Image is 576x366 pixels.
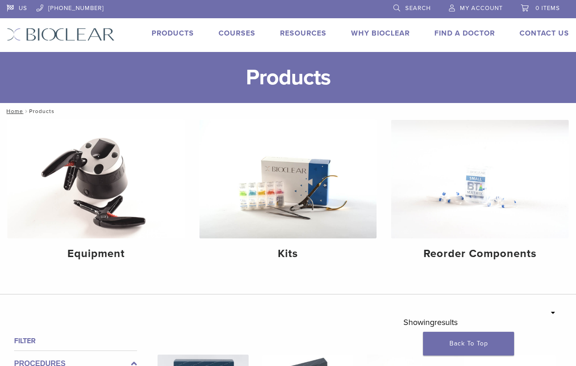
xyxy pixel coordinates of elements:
span: 0 items [535,5,560,12]
a: Kits [199,120,377,268]
p: Showing results [403,313,458,332]
a: Resources [280,29,326,38]
a: Products [152,29,194,38]
a: Home [4,108,23,114]
img: Equipment [7,120,185,238]
a: Find A Doctor [434,29,495,38]
span: My Account [460,5,503,12]
a: Reorder Components [391,120,569,268]
a: Contact Us [520,29,569,38]
img: Kits [199,120,377,238]
a: Courses [219,29,255,38]
h4: Reorder Components [398,246,561,262]
h4: Filter [14,335,137,346]
a: Why Bioclear [351,29,410,38]
span: Search [405,5,431,12]
a: Equipment [7,120,185,268]
img: Bioclear [7,28,115,41]
span: / [23,109,29,113]
img: Reorder Components [391,120,569,238]
a: Back To Top [423,332,514,356]
h4: Equipment [15,246,178,262]
h4: Kits [207,246,370,262]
